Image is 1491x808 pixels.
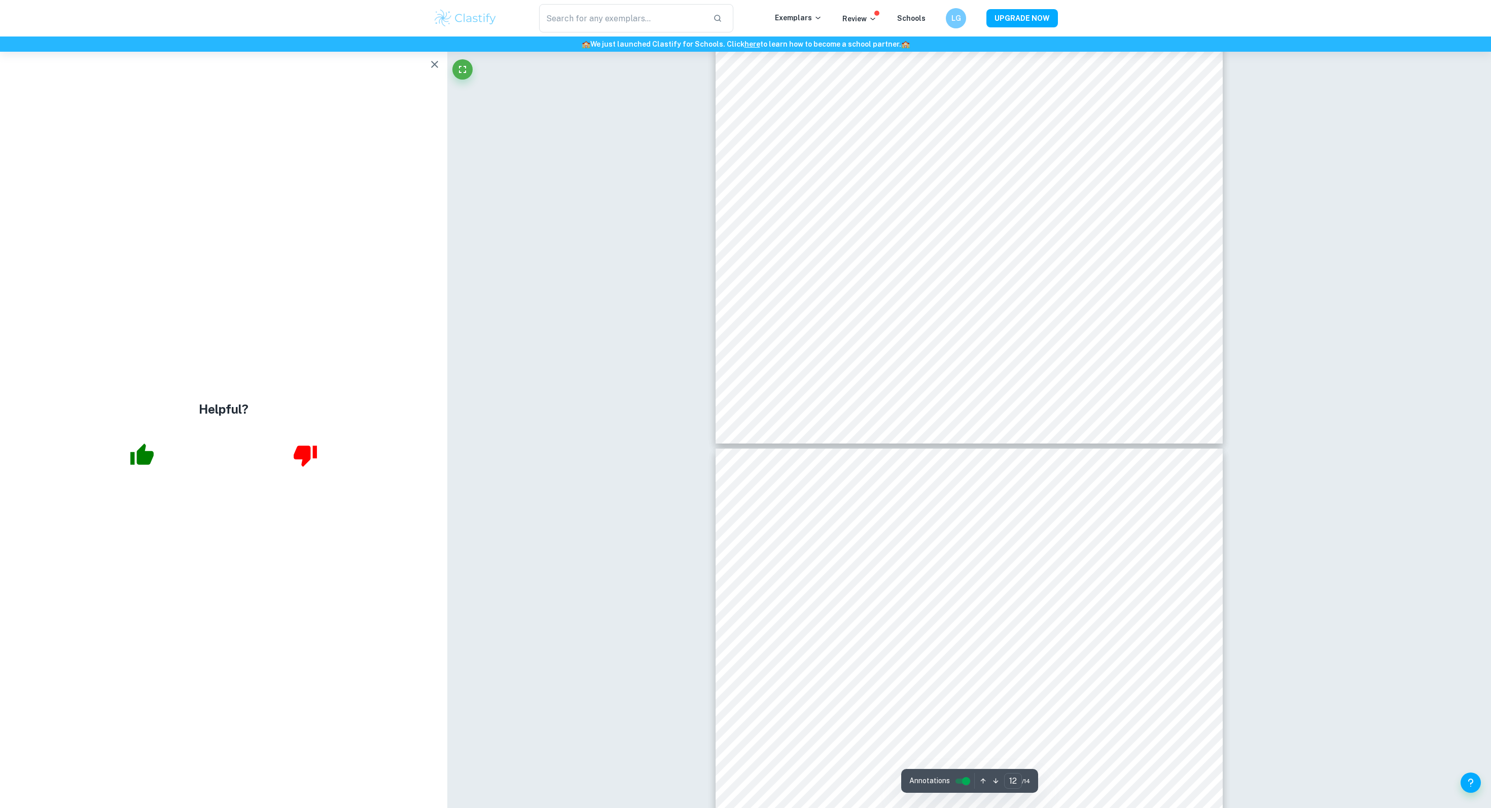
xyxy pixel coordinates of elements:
[433,8,498,28] img: Clastify logo
[744,40,760,48] a: here
[909,776,950,786] span: Annotations
[2,39,1489,50] h6: We just launched Clastify for Schools. Click to learn how to become a school partner.
[950,13,962,24] h6: LG
[842,13,877,24] p: Review
[901,40,910,48] span: 🏫
[582,40,590,48] span: 🏫
[897,14,926,22] a: Schools
[452,59,473,80] button: Fullscreen
[1461,773,1481,793] button: Help and Feedback
[775,12,822,23] p: Exemplars
[946,8,966,28] button: LG
[1022,777,1030,786] span: / 14
[199,400,248,418] h4: Helpful?
[539,4,705,32] input: Search for any exemplars...
[986,9,1058,27] button: UPGRADE NOW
